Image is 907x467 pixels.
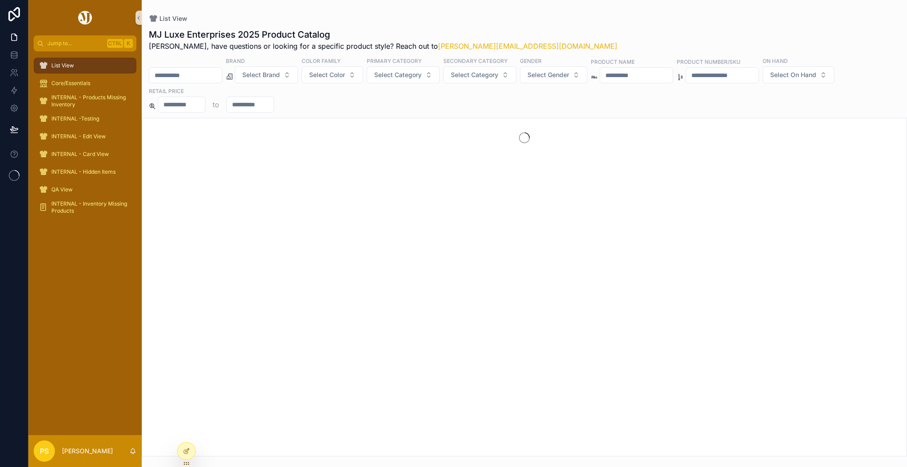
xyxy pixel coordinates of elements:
[677,58,740,66] label: Product Number/SKU
[527,70,569,79] span: Select Gender
[34,146,136,162] a: INTERNAL - Card View
[770,70,816,79] span: Select On Hand
[51,94,128,108] span: INTERNAL - Products Missing Inventory
[242,70,280,79] span: Select Brand
[367,66,440,83] button: Select Button
[51,186,73,193] span: QA View
[34,93,136,109] a: INTERNAL - Products Missing Inventory
[34,164,136,180] a: INTERNAL - Hidden Items
[235,66,298,83] button: Select Button
[374,70,422,79] span: Select Category
[443,57,508,65] label: Secondary Category
[28,51,142,227] div: scrollable content
[367,57,422,65] label: Primary Category
[40,446,49,456] span: PS
[763,57,788,65] label: On Hand
[159,14,187,23] span: List View
[34,182,136,198] a: QA View
[591,58,635,66] label: Product Name
[763,66,834,83] button: Select Button
[34,128,136,144] a: INTERNAL - Edit View
[149,14,187,23] a: List View
[438,42,617,51] a: [PERSON_NAME][EMAIL_ADDRESS][DOMAIN_NAME]
[302,57,341,65] label: Color Family
[302,66,363,83] button: Select Button
[520,66,587,83] button: Select Button
[34,58,136,74] a: List View
[77,11,93,25] img: App logo
[51,200,128,214] span: INTERNAL - Inventory Missing Products
[149,87,184,95] label: Retail Price
[51,62,74,69] span: List View
[149,28,617,41] h1: MJ Luxe Enterprises 2025 Product Catalog
[34,111,136,127] a: INTERNAL -Testing
[34,35,136,51] button: Jump to...CtrlK
[47,40,104,47] span: Jump to...
[443,66,516,83] button: Select Button
[213,99,219,110] p: to
[62,447,113,455] p: [PERSON_NAME]
[451,70,498,79] span: Select Category
[520,57,542,65] label: Gender
[51,133,106,140] span: INTERNAL - Edit View
[51,80,90,87] span: Core/Essentials
[34,75,136,91] a: Core/Essentials
[107,39,123,48] span: Ctrl
[51,168,116,175] span: INTERNAL - Hidden Items
[226,57,245,65] label: Brand
[34,199,136,215] a: INTERNAL - Inventory Missing Products
[51,115,99,122] span: INTERNAL -Testing
[125,40,132,47] span: K
[149,41,617,51] span: [PERSON_NAME], have questions or looking for a specific product style? Reach out to
[51,151,109,158] span: INTERNAL - Card View
[309,70,345,79] span: Select Color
